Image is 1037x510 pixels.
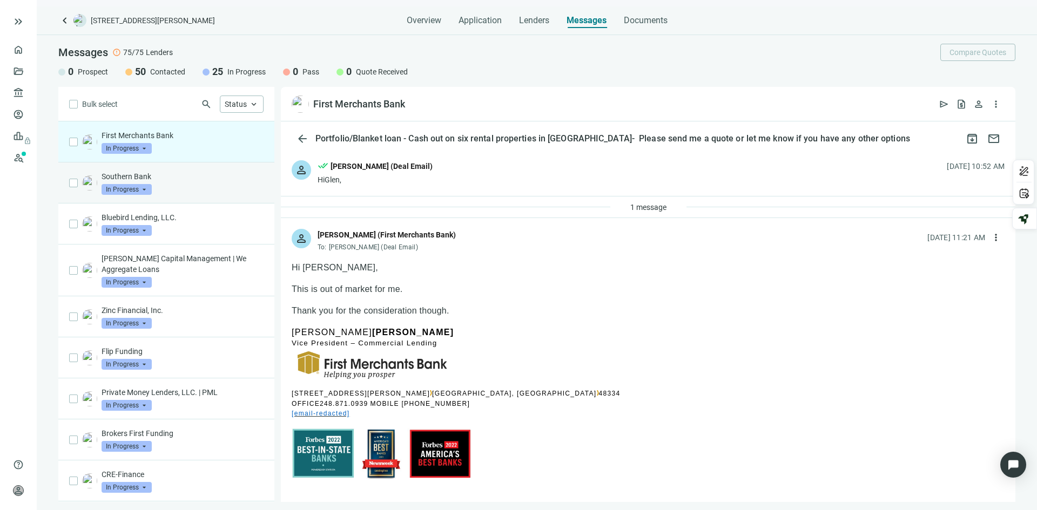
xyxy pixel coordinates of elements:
p: [PERSON_NAME] Capital Management | We Aggregate Loans [102,253,264,275]
div: [DATE] 10:52 AM [947,160,1005,172]
span: keyboard_arrow_up [249,99,259,109]
span: Documents [624,15,668,26]
span: Messages [567,15,607,25]
p: Bluebird Lending, LLC. [102,212,264,223]
span: archive [966,132,979,145]
span: mail [987,132,1000,145]
button: arrow_back [292,128,313,149]
div: First Merchants Bank [313,98,405,111]
p: Brokers First Funding [102,428,264,439]
span: Application [459,15,502,26]
p: Private Money Lenders, LLC. | PML [102,387,264,398]
span: more_vert [991,232,1001,243]
div: HiGlen, [318,174,433,185]
span: search [201,99,212,110]
div: Portfolio/Blanket loan - Cash out on six rental properties in [GEOGRAPHIC_DATA]- Please send me a... [313,133,912,144]
span: arrow_back [296,132,309,145]
span: In Progress [102,277,152,288]
span: done_all [318,160,328,174]
span: Overview [407,15,441,26]
span: 50 [135,65,146,78]
span: In Progress [102,359,152,370]
span: [PERSON_NAME] (Deal Email) [329,243,418,251]
p: Southern Bank [102,171,264,182]
span: person [295,164,308,176]
span: In Progress [102,318,152,329]
span: 0 [293,65,298,78]
button: keyboard_double_arrow_right [12,15,25,28]
img: c3510e10-e30c-4f20-84b3-b55eff1bb01b [82,391,97,406]
span: 75/75 [123,47,144,58]
span: 0 [68,65,73,78]
span: error [112,48,121,57]
button: person [970,96,987,113]
span: In Progress [102,225,152,236]
img: e646f9a5-e618-4ef3-bd42-0ee78bc0bb46 [82,350,97,365]
div: To: [318,243,456,251]
img: 82ed4670-6f99-4007-bc2a-07e90399e5f0.png [82,134,97,149]
button: Compare Quotes [940,44,1015,61]
span: Bulk select [82,98,118,110]
span: Quote Received [356,66,408,77]
div: Open Intercom Messenger [1000,452,1026,478]
span: 25 [212,65,223,78]
span: In Progress [102,400,152,411]
img: c3eee8ac-540e-4a03-8c1b-d92ad0b9effa [82,309,97,324]
img: 2bae3d47-a400-4ccd-be5a-37bd358ae603 [82,432,97,447]
button: archive [961,128,983,149]
div: [DATE] 11:21 AM [927,232,985,243]
button: 1 message [621,199,676,216]
span: In Progress [102,143,152,154]
span: person [973,99,984,110]
span: Contacted [150,66,185,77]
span: 0 [346,65,352,78]
span: send [939,99,950,110]
img: 82ed4670-6f99-4007-bc2a-07e90399e5f0.png [292,96,309,113]
span: Prospect [78,66,108,77]
button: more_vert [987,229,1005,246]
button: send [935,96,953,113]
div: [PERSON_NAME] (Deal Email) [331,160,433,172]
span: help [13,459,24,470]
div: [PERSON_NAME] (First Merchants Bank) [318,229,456,241]
span: [STREET_ADDRESS][PERSON_NAME] [91,15,215,26]
span: In Progress [102,441,152,452]
img: c20e873f-ab48-4e50-a8a7-8a96af75cef0 [82,263,97,278]
p: First Merchants Bank [102,130,264,141]
span: person [13,485,24,496]
span: Lenders [519,15,549,26]
p: CRE-Finance [102,469,264,480]
button: mail [983,128,1005,149]
span: person [295,232,308,245]
span: more_vert [991,99,1001,110]
span: request_quote [956,99,967,110]
span: Messages [58,46,108,59]
button: request_quote [953,96,970,113]
img: c3ca3172-0736-45a5-9f6c-d6e640231ee8 [82,473,97,488]
img: deal-logo [73,14,86,27]
span: In Progress [102,482,152,493]
span: In Progress [102,184,152,195]
span: Lenders [146,47,173,58]
img: e2fa3a45-4203-48fd-9659-9ed415ad7aeb [82,216,97,232]
a: keyboard_arrow_left [58,14,71,27]
p: Flip Funding [102,346,264,357]
button: more_vert [987,96,1005,113]
img: 8bf8a015-7f72-4d02-8873-924f2ceaa22d [82,175,97,191]
p: Zinc Financial, Inc. [102,305,264,316]
span: 1 message [630,203,666,212]
span: Status [225,100,247,108]
span: In Progress [227,66,266,77]
span: Pass [302,66,319,77]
